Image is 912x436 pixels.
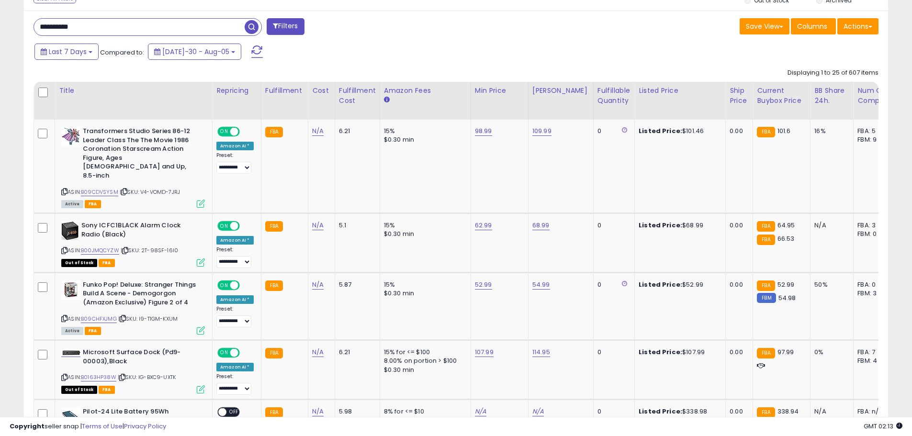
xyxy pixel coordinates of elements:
[384,221,463,230] div: 15%
[384,357,463,365] div: 8.00% on portion > $100
[121,246,178,254] span: | SKU: 2T-98SF-16I0
[639,280,682,289] b: Listed Price:
[265,348,283,358] small: FBA
[730,407,745,416] div: 0.00
[83,127,199,182] b: Transformers Studio Series 86-12 Leader Class The The Movie 1986 Coronation Starscream Action Fig...
[34,44,99,60] button: Last 7 Days
[639,221,718,230] div: $68.99
[61,221,205,266] div: ASIN:
[216,373,254,395] div: Preset:
[639,407,718,416] div: $338.98
[10,422,166,431] div: seller snap | |
[597,221,627,230] div: 0
[788,68,878,78] div: Displaying 1 to 25 of 607 items
[312,126,324,136] a: N/A
[218,349,230,357] span: ON
[61,259,97,267] span: All listings that are currently out of stock and unavailable for purchase on Amazon
[384,86,467,96] div: Amazon Fees
[339,86,376,106] div: Fulfillment Cost
[238,281,254,290] span: OFF
[757,348,775,358] small: FBA
[339,348,372,357] div: 6.21
[777,407,799,416] span: 338.94
[791,18,836,34] button: Columns
[857,357,889,365] div: FBM: 4
[475,280,492,290] a: 52.99
[814,86,849,106] div: BB Share 24h.
[384,289,463,298] div: $0.30 min
[61,349,80,356] img: 21HSgQ-4zCL._SL40_.jpg
[85,200,101,208] span: FBA
[757,235,775,245] small: FBA
[216,306,254,327] div: Preset:
[730,127,745,135] div: 0.00
[339,280,372,289] div: 5.87
[124,422,166,431] a: Privacy Policy
[312,280,324,290] a: N/A
[857,221,889,230] div: FBA: 3
[757,127,775,137] small: FBA
[777,221,795,230] span: 64.95
[814,280,846,289] div: 50%
[384,127,463,135] div: 15%
[384,280,463,289] div: 15%
[797,22,827,31] span: Columns
[777,234,795,243] span: 66.53
[49,47,87,56] span: Last 7 Days
[238,349,254,357] span: OFF
[148,44,241,60] button: [DATE]-30 - Aug-05
[757,280,775,291] small: FBA
[61,221,79,240] img: 41jhy0Wqc1L._SL40_.jpg
[339,127,372,135] div: 6.21
[814,127,846,135] div: 16%
[384,348,463,357] div: 15% for <= $100
[757,407,775,418] small: FBA
[864,422,902,431] span: 2025-08-13 02:13 GMT
[99,386,115,394] span: FBA
[339,221,372,230] div: 5.1
[475,86,524,96] div: Min Price
[81,188,118,196] a: B09CDVSYSM
[216,142,254,150] div: Amazon AI *
[61,386,97,394] span: All listings that are currently out of stock and unavailable for purchase on Amazon
[216,86,257,96] div: Repricing
[814,221,846,230] div: N/A
[81,221,198,241] b: Sony ICFC1BLACK Alarm Clock Radio (Black)
[777,280,795,289] span: 52.99
[475,126,492,136] a: 98.99
[218,128,230,136] span: ON
[757,293,776,303] small: FBM
[384,230,463,238] div: $0.30 min
[532,86,589,96] div: [PERSON_NAME]
[61,127,205,207] div: ASIN:
[100,48,144,57] span: Compared to:
[238,128,254,136] span: OFF
[61,127,80,146] img: 51cOQCo+u7L._SL40_.jpg
[532,347,550,357] a: 114.95
[740,18,789,34] button: Save View
[597,407,627,416] div: 0
[857,348,889,357] div: FBA: 7
[597,86,631,106] div: Fulfillable Quantity
[61,280,205,334] div: ASIN:
[384,135,463,144] div: $0.30 min
[384,407,463,416] div: 8% for <= $10
[312,221,324,230] a: N/A
[118,315,178,323] span: | SKU: I9-T1GM-KXUM
[639,280,718,289] div: $52.99
[384,96,390,104] small: Amazon Fees.
[857,86,892,106] div: Num of Comp.
[777,126,791,135] span: 101.6
[216,246,254,268] div: Preset:
[639,221,682,230] b: Listed Price:
[857,135,889,144] div: FBM: 9
[218,222,230,230] span: ON
[265,221,283,232] small: FBA
[265,407,283,418] small: FBA
[778,293,796,302] span: 54.98
[312,347,324,357] a: N/A
[384,366,463,374] div: $0.30 min
[10,422,45,431] strong: Copyright
[339,407,372,416] div: 5.98
[312,407,324,416] a: N/A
